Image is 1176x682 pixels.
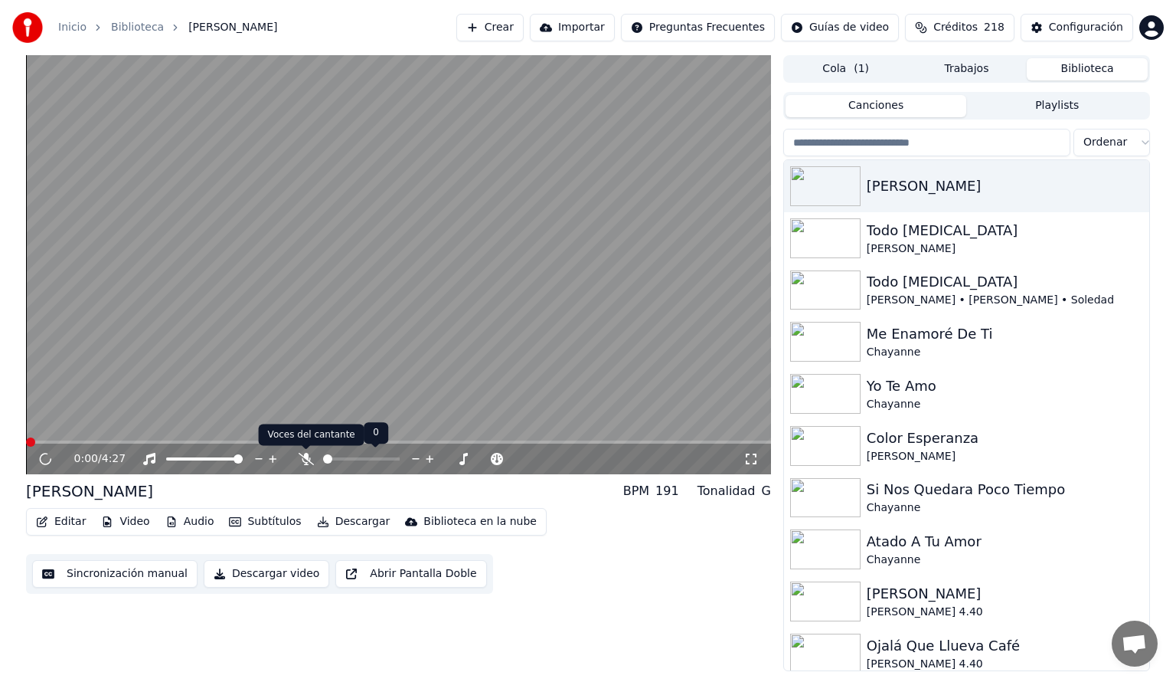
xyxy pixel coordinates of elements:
div: G [761,482,770,500]
button: Playlists [966,95,1148,117]
div: BPM [623,482,649,500]
button: Descargar video [204,560,329,588]
div: [PERSON_NAME] [867,241,1143,257]
div: Tonalidad [697,482,756,500]
span: 4:27 [102,451,126,467]
span: 0:00 [74,451,98,467]
div: 191 [655,482,679,500]
button: Editar [30,511,92,533]
button: Preguntas Frecuentes [621,14,775,41]
span: 218 [984,20,1004,35]
div: [PERSON_NAME] 4.40 [867,605,1143,620]
div: [PERSON_NAME] 4.40 [867,657,1143,672]
div: [PERSON_NAME] [867,175,1143,197]
button: Canciones [786,95,967,117]
div: Voces del cantante [259,425,364,446]
div: / [74,451,111,467]
div: [PERSON_NAME] [867,583,1143,605]
div: Chayanne [867,552,1143,568]
div: Chayanne [867,500,1143,516]
span: [PERSON_NAME] [188,20,277,35]
div: [PERSON_NAME] • [PERSON_NAME] • Soledad [867,293,1143,308]
div: Configuración [1049,20,1123,35]
button: Biblioteca [1027,58,1148,80]
a: Biblioteca [111,20,164,35]
div: 0 [364,422,388,444]
div: Yo Te Amo [867,375,1143,397]
button: Crear [456,14,524,41]
button: Créditos218 [905,14,1014,41]
div: Atado A Tu Amor [867,531,1143,552]
nav: breadcrumb [58,20,277,35]
button: Video [95,511,155,533]
button: Guías de video [781,14,899,41]
button: Importar [530,14,615,41]
div: Todo [MEDICAL_DATA] [867,271,1143,293]
button: Audio [159,511,220,533]
div: Biblioteca en la nube [423,514,537,530]
span: Ordenar [1083,135,1127,150]
div: Me Enamoré De Ti [867,323,1143,345]
a: Inicio [58,20,87,35]
button: Configuración [1021,14,1133,41]
button: Subtítulos [223,511,307,533]
div: Color Esperanza [867,428,1143,449]
button: Abrir Pantalla Doble [335,560,486,588]
div: Todo [MEDICAL_DATA] [867,220,1143,241]
span: ( 1 ) [854,61,869,77]
button: Descargar [311,511,397,533]
div: [PERSON_NAME] [26,480,153,502]
img: youka [12,12,43,43]
div: Chayanne [867,397,1143,412]
div: Ojalá Que Llueva Café [867,635,1143,657]
button: Cola [786,58,906,80]
button: Trabajos [906,58,1027,80]
div: Chayanne [867,345,1143,360]
div: Si Nos Quedara Poco Tiempo [867,479,1143,500]
button: Sincronización manual [32,560,198,588]
div: [PERSON_NAME] [867,449,1143,464]
a: Chat abierto [1112,621,1158,667]
span: Créditos [933,20,978,35]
